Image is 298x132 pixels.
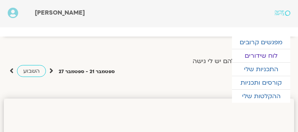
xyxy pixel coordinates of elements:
a: ההקלטות שלי [232,90,290,103]
span: [PERSON_NAME] [35,8,85,17]
label: הצג רק הרצאות להם יש לי גישה [193,58,281,65]
a: מפגשים קרובים [232,36,290,49]
a: קורסים ותכניות [232,76,290,89]
a: השבוע [17,65,46,77]
span: השבוע [23,67,40,75]
a: לוח שידורים [232,49,290,62]
p: ספטמבר 21 - ספטמבר 27 [59,68,115,76]
a: התכניות שלי [232,63,290,76]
